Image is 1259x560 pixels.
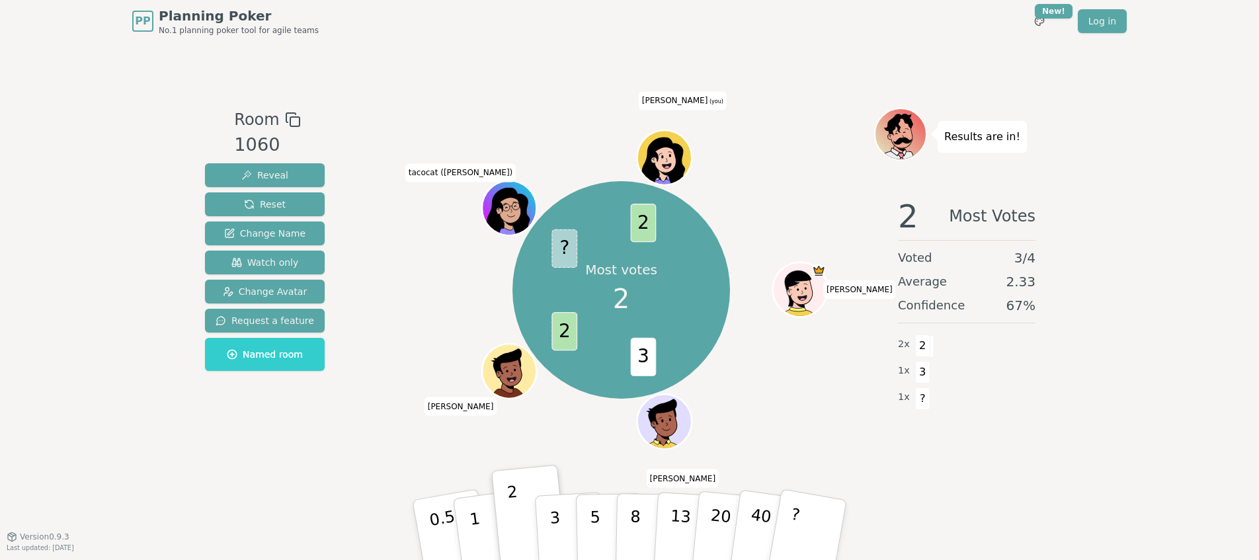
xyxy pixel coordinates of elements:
[405,164,516,182] span: Click to change your name
[223,285,307,298] span: Change Avatar
[915,335,930,357] span: 2
[241,169,288,182] span: Reveal
[1006,272,1036,291] span: 2.33
[823,280,896,299] span: Click to change your name
[205,309,325,333] button: Request a feature
[1078,9,1127,33] a: Log in
[1028,9,1051,33] button: New!
[898,200,918,232] span: 2
[132,7,319,36] a: PPPlanning PokerNo.1 planning poker tool for agile teams
[898,296,965,315] span: Confidence
[159,7,319,25] span: Planning Poker
[1014,249,1036,267] span: 3 / 4
[205,251,325,274] button: Watch only
[949,200,1036,232] span: Most Votes
[585,260,657,279] p: Most votes
[205,280,325,303] button: Change Avatar
[205,192,325,216] button: Reset
[7,532,69,542] button: Version0.9.3
[425,397,497,416] span: Click to change your name
[811,264,825,278] span: Richard is the host
[234,132,300,159] div: 1060
[915,387,930,410] span: ?
[630,204,656,242] span: 2
[159,25,319,36] span: No.1 planning poker tool for agile teams
[898,249,932,267] span: Voted
[898,364,910,378] span: 1 x
[708,99,723,105] span: (you)
[1006,296,1036,315] span: 67 %
[944,128,1020,146] p: Results are in!
[630,337,656,376] span: 3
[639,132,690,184] button: Click to change your avatar
[231,256,299,269] span: Watch only
[1035,4,1073,19] div: New!
[507,483,524,555] p: 2
[898,390,910,405] span: 1 x
[20,532,69,542] span: Version 0.9.3
[205,338,325,371] button: Named room
[613,279,629,319] span: 2
[898,272,947,291] span: Average
[898,337,910,352] span: 2 x
[551,229,577,267] span: ?
[551,312,577,350] span: 2
[646,469,719,488] span: Click to change your name
[234,108,279,132] span: Room
[135,13,150,29] span: PP
[224,227,305,240] span: Change Name
[205,221,325,245] button: Change Name
[915,361,930,383] span: 3
[216,314,314,327] span: Request a feature
[244,198,286,211] span: Reset
[639,92,727,110] span: Click to change your name
[7,544,74,551] span: Last updated: [DATE]
[205,163,325,187] button: Reveal
[227,348,303,361] span: Named room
